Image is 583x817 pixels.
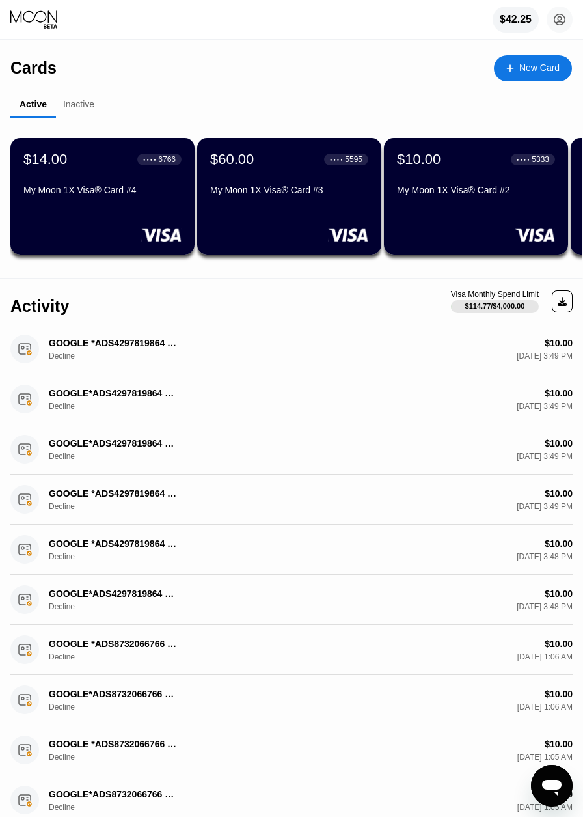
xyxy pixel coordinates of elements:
div: $10.00 [545,689,573,699]
div: GOOGLE *ADS4297819864 [EMAIL_ADDRESS]Decline$10.00[DATE] 3:48 PM [10,525,573,575]
div: $10.00● ● ● ●5333My Moon 1X Visa® Card #2 [384,138,568,255]
div: Cards [10,59,57,77]
div: Inactive [63,99,94,109]
div: Visa Monthly Spend Limit$114.77/$4,000.00 [451,290,539,313]
div: Decline [49,502,114,511]
div: GOOGLE*ADS4297819864 CC GOOGLE.COMIEDecline$10.00[DATE] 3:49 PM [10,424,573,475]
div: GOOGLE*ADS4297819864 CC GOOGLE.COMIE [49,388,179,398]
div: [DATE] 1:05 AM [517,803,573,812]
div: $42.25 [500,14,532,25]
iframe: Button to launch messaging window, conversation in progress [531,765,573,807]
div: $10.00 [545,739,573,749]
div: Active [20,99,47,109]
div: GOOGLE*ADS8732066766 CC GOOGLE.COMIE [49,789,179,799]
div: $114.77 / $4,000.00 [465,302,525,310]
div: $10.00 [545,639,573,649]
div: GOOGLE*ADS8732066766 CC GOOGLE.COMIEDecline$10.00[DATE] 1:06 AM [10,675,573,725]
div: $10.00 [545,488,573,499]
div: ● ● ● ● [330,158,343,161]
div: Decline [49,402,114,411]
div: Decline [49,652,114,661]
div: 5333 [532,155,549,164]
div: $10.00 [545,538,573,549]
div: $42.25 [493,7,539,33]
div: $60.00 [210,151,254,168]
div: $10.00 [545,338,573,348]
div: $60.00● ● ● ●5595My Moon 1X Visa® Card #3 [197,138,381,255]
div: [DATE] 3:49 PM [517,502,573,511]
div: GOOGLE *ADS8732066766 [EMAIL_ADDRESS] [49,639,179,649]
div: [DATE] 3:49 PM [517,352,573,361]
div: [DATE] 3:49 PM [517,402,573,411]
div: [DATE] 1:05 AM [517,753,573,762]
div: [DATE] 3:49 PM [517,452,573,461]
div: GOOGLE *ADS4297819864 [EMAIL_ADDRESS] [49,338,179,348]
div: GOOGLE *ADS4297819864 [EMAIL_ADDRESS]Decline$10.00[DATE] 3:49 PM [10,475,573,525]
div: New Card [519,62,560,74]
div: GOOGLE *ADS4297819864 [EMAIL_ADDRESS] [49,488,179,499]
div: GOOGLE*ADS4297819864 CC GOOGLE.COMIE [49,589,179,599]
div: Decline [49,702,114,712]
div: [DATE] 3:48 PM [517,602,573,611]
div: Decline [49,352,114,361]
div: Activity [10,297,69,316]
div: GOOGLE*ADS4297819864 CC GOOGLE.COMIE [49,438,179,449]
div: New Card [494,55,572,81]
div: GOOGLE *ADS4297819864 [EMAIL_ADDRESS]Decline$10.00[DATE] 3:49 PM [10,324,573,374]
div: GOOGLE*ADS4297819864 CC GOOGLE.COMIEDecline$10.00[DATE] 3:48 PM [10,575,573,625]
div: ● ● ● ● [517,158,530,161]
div: Decline [49,602,114,611]
div: $10.00 [545,438,573,449]
div: [DATE] 1:06 AM [517,652,573,661]
div: [DATE] 1:06 AM [517,702,573,712]
div: GOOGLE *ADS8732066766 [EMAIL_ADDRESS]Decline$10.00[DATE] 1:05 AM [10,725,573,775]
div: 5595 [345,155,362,164]
div: My Moon 1X Visa® Card #3 [210,185,368,195]
div: My Moon 1X Visa® Card #4 [23,185,182,195]
div: Visa Monthly Spend Limit [451,290,539,299]
div: 6766 [158,155,176,164]
div: GOOGLE*ADS8732066766 CC GOOGLE.COMIE [49,689,179,699]
div: $10.00 [397,151,441,168]
div: ● ● ● ● [143,158,156,161]
div: $14.00● ● ● ●6766My Moon 1X Visa® Card #4 [10,138,195,255]
div: $14.00 [23,151,67,168]
div: GOOGLE*ADS4297819864 CC GOOGLE.COMIEDecline$10.00[DATE] 3:49 PM [10,374,573,424]
div: $10.00 [545,589,573,599]
div: Decline [49,552,114,561]
div: [DATE] 3:48 PM [517,552,573,561]
div: Decline [49,753,114,762]
div: GOOGLE *ADS8732066766 [EMAIL_ADDRESS]Decline$10.00[DATE] 1:06 AM [10,625,573,675]
div: Decline [49,452,114,461]
div: $10.00 [545,388,573,398]
div: GOOGLE *ADS8732066766 [EMAIL_ADDRESS] [49,739,179,749]
div: My Moon 1X Visa® Card #2 [397,185,555,195]
div: Decline [49,803,114,812]
div: GOOGLE *ADS4297819864 [EMAIL_ADDRESS] [49,538,179,549]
